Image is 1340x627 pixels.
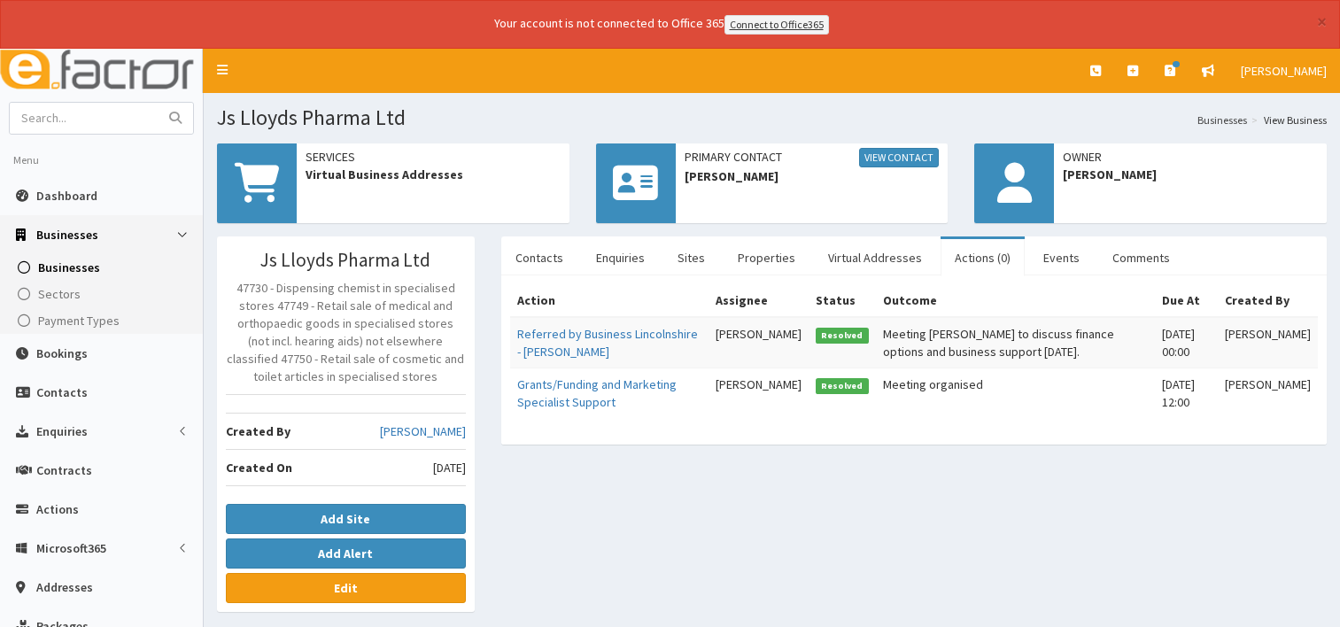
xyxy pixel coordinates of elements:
[1218,284,1318,317] th: Created By
[685,167,940,185] span: [PERSON_NAME]
[816,378,869,394] span: Resolved
[1098,239,1184,276] a: Comments
[1218,368,1318,418] td: [PERSON_NAME]
[226,538,466,569] button: Add Alert
[816,328,869,344] span: Resolved
[306,166,561,183] span: Virtual Business Addresses
[1317,12,1327,31] button: ×
[510,284,709,317] th: Action
[4,281,203,307] a: Sectors
[1228,49,1340,93] a: [PERSON_NAME]
[1063,148,1318,166] span: Owner
[876,284,1156,317] th: Outcome
[809,284,876,317] th: Status
[36,462,92,478] span: Contracts
[1155,368,1218,418] td: [DATE] 12:00
[10,103,159,134] input: Search...
[582,239,659,276] a: Enquiries
[724,15,829,35] a: Connect to Office365
[217,106,1327,129] h1: Js Lloyds Pharma Ltd
[38,313,120,329] span: Payment Types
[685,148,940,167] span: Primary Contact
[4,307,203,334] a: Payment Types
[321,511,370,527] b: Add Site
[814,239,936,276] a: Virtual Addresses
[1155,284,1218,317] th: Due At
[226,573,466,603] a: Edit
[709,317,809,368] td: [PERSON_NAME]
[709,368,809,418] td: [PERSON_NAME]
[226,279,466,385] p: 47730 - Dispensing chemist in specialised stores 47749 - Retail sale of medical and orthopaedic g...
[433,459,466,476] span: [DATE]
[36,579,93,595] span: Addresses
[226,423,290,439] b: Created By
[4,254,203,281] a: Businesses
[38,259,100,275] span: Businesses
[1063,166,1318,183] span: [PERSON_NAME]
[941,239,1025,276] a: Actions (0)
[36,345,88,361] span: Bookings
[1029,239,1094,276] a: Events
[36,423,88,439] span: Enquiries
[1247,112,1327,128] li: View Business
[36,540,106,556] span: Microsoft365
[334,580,358,596] b: Edit
[859,148,939,167] a: View Contact
[318,546,373,561] b: Add Alert
[380,422,466,440] a: [PERSON_NAME]
[36,384,88,400] span: Contacts
[709,284,809,317] th: Assignee
[876,368,1156,418] td: Meeting organised
[226,250,466,270] h3: Js Lloyds Pharma Ltd
[1197,112,1247,128] a: Businesses
[517,326,698,360] a: Referred by Business Lincolnshire - [PERSON_NAME]
[517,376,677,410] a: Grants/Funding and Marketing Specialist Support
[1218,317,1318,368] td: [PERSON_NAME]
[143,14,1180,35] div: Your account is not connected to Office 365
[36,227,98,243] span: Businesses
[1155,317,1218,368] td: [DATE] 00:00
[36,188,97,204] span: Dashboard
[1241,63,1327,79] span: [PERSON_NAME]
[876,317,1156,368] td: Meeting [PERSON_NAME] to discuss finance options and business support [DATE].
[724,239,809,276] a: Properties
[38,286,81,302] span: Sectors
[501,239,577,276] a: Contacts
[663,239,719,276] a: Sites
[306,148,561,166] span: Services
[226,460,292,476] b: Created On
[36,501,79,517] span: Actions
